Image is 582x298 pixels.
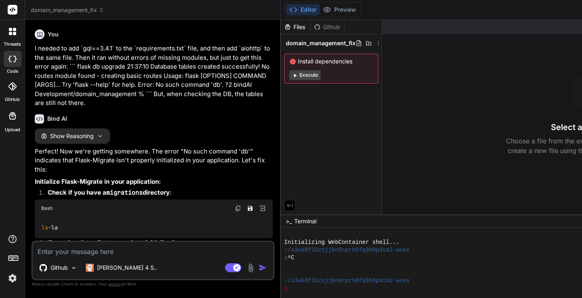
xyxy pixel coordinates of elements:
[41,238,273,250] li: :
[286,217,292,225] span: >_
[320,4,359,15] button: Preview
[281,23,310,31] div: Files
[41,188,273,199] li: :
[259,205,266,212] img: Open in Browser
[35,147,273,174] p: Perfect! Now we're getting somewhere. The error "No such command 'db'" indicates that Flask-Migra...
[51,264,68,272] p: Github
[286,4,320,15] button: Editor
[5,96,20,103] label: GitHub
[48,189,170,196] strong: Check if you have a directory
[284,277,410,285] span: ~/u3uk0f35zsjjbn9cprh6fq9h0p4tm2-wnxx
[48,239,176,246] strong: If no migrations directory exists, initialize it
[106,189,143,197] code: migrations
[35,178,161,185] strong: Initialize Flask-Migrate in your application:
[289,70,321,80] button: Execute
[286,39,356,47] span: domain_management_fix
[284,254,287,262] span: ❯
[35,44,273,108] p: I needed to add `gql==3.4.1` to the `requirements.txt` file, and then add `aiohttp` to the same f...
[294,217,316,225] span: Terminal
[86,264,94,272] img: Claude 4 Sonnet
[108,281,123,286] span: privacy
[7,68,18,75] label: code
[287,254,294,262] span: ^C
[289,57,373,65] span: Install dependencies
[246,263,255,273] img: attachment
[311,23,344,31] div: Github
[70,264,77,271] img: Pick Models
[42,224,48,231] span: ls
[35,128,110,144] button: Show Reasoning
[4,41,21,48] label: threads
[41,223,59,232] code: -la
[245,203,256,214] button: Save file
[5,126,20,133] label: Upload
[259,264,267,272] img: icon
[284,285,287,292] span: ❯
[235,205,241,212] img: copy
[284,239,399,246] span: Initializing WebContainer shell...
[284,246,410,254] span: ~/u3uk0f35zsjjbn9cprh6fq9h0p4tm2-wnxx
[41,205,53,212] span: Bash
[97,264,157,272] p: [PERSON_NAME] 4 S..
[47,115,67,123] h6: Bind AI
[48,30,59,38] h6: You
[50,132,94,140] span: Show Reasoning
[6,271,19,285] img: settings
[31,6,104,14] span: domain_management_fix
[32,280,274,288] p: Always double-check its answers. Your in Bind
